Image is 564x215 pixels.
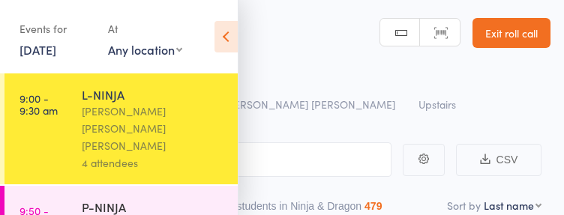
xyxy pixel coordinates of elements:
div: [PERSON_NAME] [PERSON_NAME] [PERSON_NAME] [82,103,225,154]
label: Sort by [447,198,481,213]
div: At [108,16,182,41]
span: Upstairs [418,97,456,112]
a: Exit roll call [472,18,550,48]
div: 4 attendees [82,154,225,172]
div: L-NINJA [82,86,225,103]
div: Any location [108,41,182,58]
button: CSV [456,144,541,176]
time: 9:00 - 9:30 am [19,92,58,116]
div: 479 [364,200,382,212]
span: [PERSON_NAME] [PERSON_NAME] [PERSON_NAME] [137,97,395,112]
div: Last name [484,198,534,213]
a: 9:00 -9:30 amL-NINJA[PERSON_NAME] [PERSON_NAME] [PERSON_NAME]4 attendees [4,73,238,184]
div: P-NINJA [82,199,225,215]
a: [DATE] [19,41,56,58]
div: Events for [19,16,93,41]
